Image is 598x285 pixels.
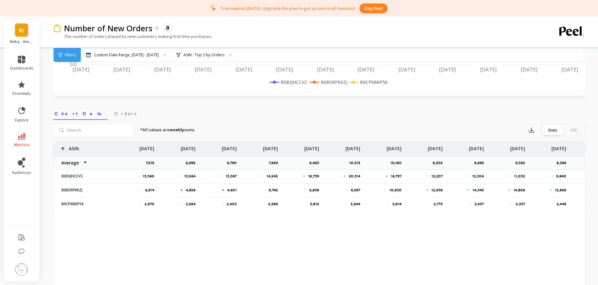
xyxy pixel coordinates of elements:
p: [DATE] [345,142,360,152]
p: [DATE] [181,142,196,152]
p: 9,840 [556,174,566,179]
span: audiences [12,170,31,175]
div: Fill [563,125,584,135]
p: B083JHCCV2 [58,174,113,179]
p: 14,545 [267,174,278,179]
p: [DATE] [469,142,484,152]
p: 18,739 [308,174,319,179]
span: B( [19,27,24,34]
p: [DATE] [263,142,278,152]
p: [DATE] [139,142,154,152]
p: 6,790 [227,160,241,165]
p: 2,437 [474,201,484,207]
p: 2,449 [556,201,566,207]
p: ASIN : Top 3 by Orders [183,53,224,58]
span: Chart Data [55,110,106,117]
p: 2,670 [145,201,154,207]
span: essentials [12,91,31,96]
p: 8,386 [556,160,570,165]
span: dashboards [10,66,33,71]
p: 13,367 [226,174,237,179]
p: Trial expires [DATE]. Upgrade the plan to get access to all features! [220,5,356,11]
span: explore [15,118,29,123]
p: 2,564 [186,201,196,207]
p: 20,314 [349,174,360,179]
p: 4,601 [227,188,237,193]
p: 9,463 [309,160,323,165]
p: The number of orders placed by new customers making first-time purchases. [53,34,212,39]
img: header icon [53,24,61,32]
span: metrics [14,142,29,147]
p: B0CP6B6P56 [58,201,113,207]
button: Buy peel [359,3,387,13]
input: Search [53,124,135,136]
p: [DATE] [551,142,566,152]
p: 12,304 [472,174,484,179]
p: 7,515 [146,160,158,165]
p: 10,930 [389,188,402,193]
p: 11,032 [514,174,525,179]
nav: Tabs [53,105,585,120]
p: 12,207 [431,174,443,179]
p: 6,995 [186,160,199,165]
p: Number of New Orders [64,23,152,34]
img: profile picture [15,263,28,276]
p: 13,360 [143,174,154,179]
p: 2,337 [516,201,525,207]
span: Filters [65,53,76,58]
p: [DATE] [222,142,237,152]
p: ASIN [69,142,79,152]
p: 2,773 [434,201,443,207]
div: Dots [542,125,563,135]
p: 2,814 [392,201,402,207]
p: 10,515 [349,160,364,165]
p: 2,644 [350,201,360,207]
p: 6,838 [309,188,319,193]
p: 9,392 [515,160,529,165]
p: [DATE] [428,142,443,152]
p: Boka - Amazon (Essor) [10,39,33,44]
p: 7,959 [269,160,282,165]
p: 10,180 [390,160,405,165]
p: [DATE] [304,142,319,152]
p: 6,514 [145,188,154,193]
p: 2,589 [268,201,278,207]
p: 2,812 [310,201,319,207]
span: Orders [114,110,136,117]
p: Custom Date Range, [DATE] - [DATE] [94,53,159,58]
p: [DATE] [387,142,402,152]
p: 4,856 [186,188,196,193]
p: 9,695 [474,160,488,165]
img: api.amazon.svg [165,25,170,31]
p: B0BSRFKKZJ [58,188,113,193]
p: 13,564 [184,174,196,179]
p: 6,742 [269,188,278,193]
p: 12,869 [555,188,566,193]
p: 12,936 [431,188,443,193]
p: 14,345 [473,188,484,193]
p: 9,305 [433,160,447,165]
p: 16,797 [391,174,402,179]
p: [DATE] [510,142,525,152]
p: 2,403 [227,201,237,207]
p: 14,806 [513,188,525,193]
strong: weekly [170,127,184,133]
p: 8,587 [351,188,360,193]
p: *All values are sums. [140,127,195,133]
